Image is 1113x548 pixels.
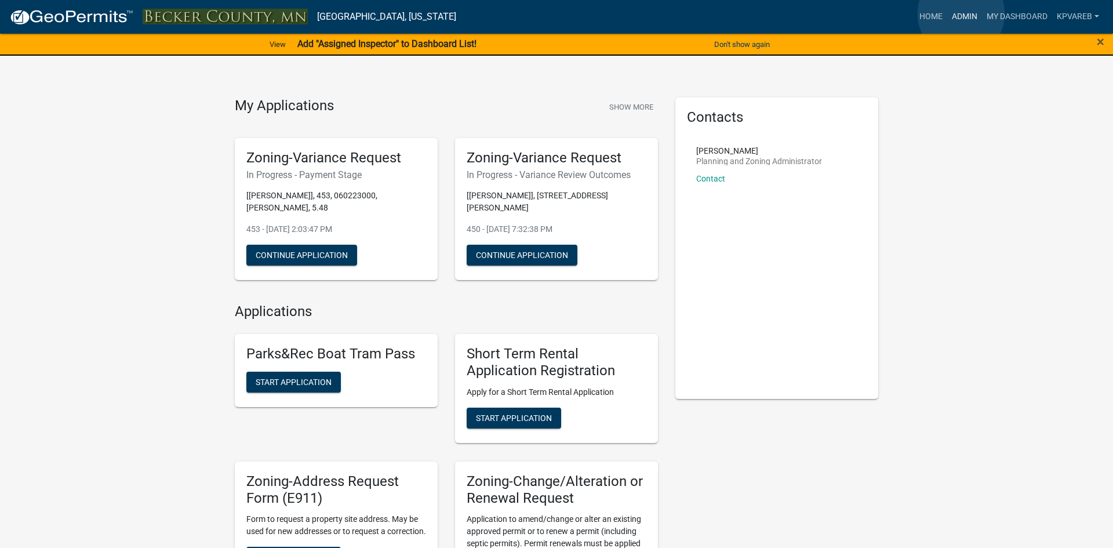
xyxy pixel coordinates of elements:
[235,303,658,320] h4: Applications
[143,9,308,24] img: Becker County, Minnesota
[467,408,561,429] button: Start Application
[246,346,426,362] h5: Parks&Rec Boat Tram Pass
[246,473,426,507] h5: Zoning-Address Request Form (E911)
[467,150,646,166] h5: Zoning-Variance Request
[467,346,646,379] h5: Short Term Rental Application Registration
[467,386,646,398] p: Apply for a Short Term Rental Application
[467,190,646,214] p: [[PERSON_NAME]], [STREET_ADDRESS][PERSON_NAME]
[246,245,357,266] button: Continue Application
[982,6,1052,28] a: My Dashboard
[467,223,646,235] p: 450 - [DATE] 7:32:38 PM
[696,174,725,183] a: Contact
[687,109,867,126] h5: Contacts
[246,169,426,180] h6: In Progress - Payment Stage
[265,35,290,54] a: View
[467,169,646,180] h6: In Progress - Variance Review Outcomes
[467,473,646,507] h5: Zoning-Change/Alteration or Renewal Request
[1097,34,1104,50] span: ×
[235,97,334,115] h4: My Applications
[246,223,426,235] p: 453 - [DATE] 2:03:47 PM
[256,378,332,387] span: Start Application
[246,190,426,214] p: [[PERSON_NAME]], 453, 060223000, [PERSON_NAME], 5.48
[297,38,477,49] strong: Add "Assigned Inspector" to Dashboard List!
[317,7,456,27] a: [GEOGRAPHIC_DATA], [US_STATE]
[246,150,426,166] h5: Zoning-Variance Request
[696,157,822,165] p: Planning and Zoning Administrator
[947,6,982,28] a: Admin
[476,413,552,422] span: Start Application
[1052,6,1104,28] a: kpvareb
[246,372,341,393] button: Start Application
[605,97,658,117] button: Show More
[467,245,577,266] button: Continue Application
[246,513,426,538] p: Form to request a property site address. May be used for new addresses or to request a correction.
[1097,35,1104,49] button: Close
[710,35,774,54] button: Don't show again
[915,6,947,28] a: Home
[696,147,822,155] p: [PERSON_NAME]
